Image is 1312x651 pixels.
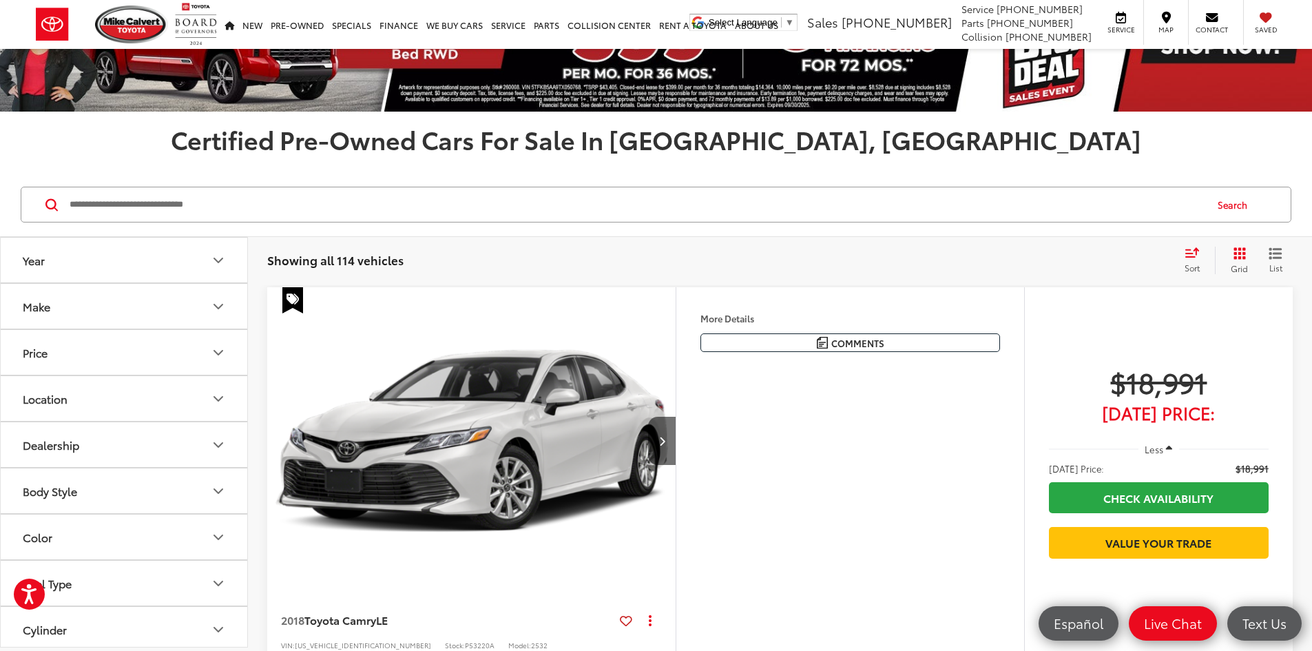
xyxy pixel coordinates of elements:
[842,13,952,31] span: [PHONE_NUMBER]
[1,468,249,513] button: Body StyleBody Style
[987,16,1073,30] span: [PHONE_NUMBER]
[1049,527,1269,558] a: Value Your Trade
[1049,462,1104,475] span: [DATE] Price:
[817,337,828,349] img: Comments
[210,298,227,315] div: Make
[1145,443,1163,455] span: Less
[281,612,304,628] span: 2018
[1105,25,1136,34] span: Service
[961,2,994,16] span: Service
[1151,25,1181,34] span: Map
[638,608,662,632] button: Actions
[267,287,677,595] a: 2018 Toyota Camry LE2018 Toyota Camry LE2018 Toyota Camry LE2018 Toyota Camry LE
[508,640,531,650] span: Model:
[1138,437,1180,462] button: Less
[1178,247,1215,274] button: Select sort value
[267,287,677,595] div: 2018 Toyota Camry LE 0
[1236,614,1293,632] span: Text Us
[785,17,794,28] span: ▼
[23,346,48,359] div: Price
[68,188,1205,221] input: Search by Make, Model, or Keyword
[23,392,67,405] div: Location
[1,515,249,559] button: ColorColor
[997,2,1083,16] span: [PHONE_NUMBER]
[295,640,431,650] span: [US_VEHICLE_IDENTIFICATION_NUMBER]
[1236,462,1269,475] span: $18,991
[1,376,249,421] button: LocationLocation
[304,612,376,628] span: Toyota Camry
[445,640,465,650] span: Stock:
[23,438,79,451] div: Dealership
[1049,364,1269,399] span: $18,991
[1039,606,1118,641] a: Español
[1,238,249,282] button: YearYear
[1227,606,1302,641] a: Text Us
[1137,614,1209,632] span: Live Chat
[23,300,50,313] div: Make
[465,640,494,650] span: P53220A
[210,575,227,592] div: Fuel Type
[531,640,548,650] span: 2532
[210,529,227,546] div: Color
[23,623,67,636] div: Cylinder
[1129,606,1217,641] a: Live Chat
[961,16,984,30] span: Parts
[23,484,77,497] div: Body Style
[1,330,249,375] button: PricePrice
[961,30,1003,43] span: Collision
[700,313,1000,323] h4: More Details
[1047,614,1110,632] span: Español
[376,612,388,628] span: LE
[95,6,168,43] img: Mike Calvert Toyota
[1251,25,1281,34] span: Saved
[1269,262,1282,273] span: List
[23,254,45,267] div: Year
[210,483,227,499] div: Body Style
[1049,482,1269,513] a: Check Availability
[1196,25,1228,34] span: Contact
[831,337,884,350] span: Comments
[649,614,652,626] span: dropdown dots
[210,621,227,638] div: Cylinder
[210,252,227,269] div: Year
[1185,262,1200,273] span: Sort
[23,530,52,544] div: Color
[267,287,677,595] img: 2018 Toyota Camry LE
[1215,247,1258,274] button: Grid View
[210,391,227,407] div: Location
[1258,247,1293,274] button: List View
[700,333,1000,352] button: Comments
[281,640,295,650] span: VIN:
[807,13,838,31] span: Sales
[1006,30,1092,43] span: [PHONE_NUMBER]
[1,422,249,467] button: DealershipDealership
[1,561,249,606] button: Fuel TypeFuel Type
[210,344,227,361] div: Price
[281,612,614,628] a: 2018Toyota CamryLE
[282,287,303,313] span: Special
[1,284,249,329] button: MakeMake
[648,417,676,465] button: Next image
[1231,262,1248,274] span: Grid
[267,251,404,268] span: Showing all 114 vehicles
[210,437,227,453] div: Dealership
[1049,406,1269,420] span: [DATE] Price:
[23,577,72,590] div: Fuel Type
[1205,187,1267,222] button: Search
